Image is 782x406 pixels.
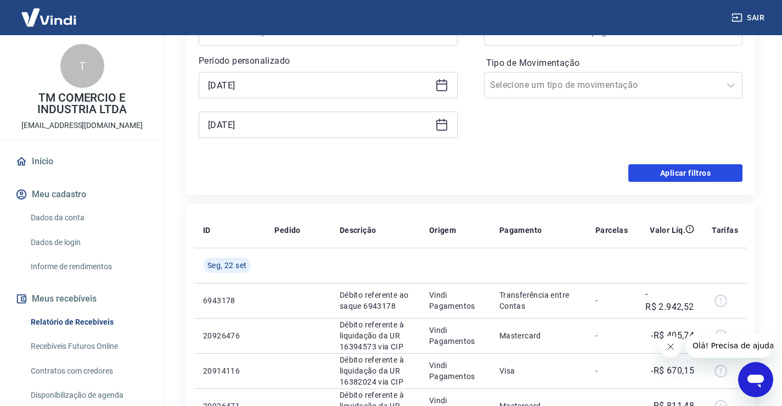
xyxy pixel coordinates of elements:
[595,365,628,376] p: -
[21,120,143,131] p: [EMAIL_ADDRESS][DOMAIN_NAME]
[9,92,155,115] p: TM COMERCIO E INDUSTRIA LTDA
[729,8,769,28] button: Sair
[340,225,376,236] p: Descrição
[340,319,412,352] p: Débito referente à liquidação da UR 16394573 via CIP
[13,182,151,207] button: Meu cadastro
[738,362,773,397] iframe: Botão para abrir a janela de mensagens
[26,360,151,382] a: Contratos com credores
[486,57,741,70] label: Tipo de Movimentação
[595,225,628,236] p: Parcelas
[26,231,151,254] a: Dados de login
[499,365,578,376] p: Visa
[499,225,542,236] p: Pagamento
[429,360,482,382] p: Vindi Pagamentos
[13,287,151,311] button: Meus recebíveis
[199,54,458,68] p: Período personalizado
[340,290,412,312] p: Débito referente ao saque 6943178
[686,333,773,358] iframe: Mensagem da empresa
[203,365,257,376] p: 20914116
[650,225,685,236] p: Valor Líq.
[274,225,300,236] p: Pedido
[203,295,257,306] p: 6943178
[26,335,151,358] a: Recebíveis Futuros Online
[203,225,211,236] p: ID
[208,116,431,133] input: Data final
[660,336,682,358] iframe: Fechar mensagem
[203,330,257,341] p: 20926476
[13,149,151,174] a: Início
[595,295,628,306] p: -
[60,44,104,88] div: T
[207,260,246,271] span: Seg, 22 set
[499,330,578,341] p: Mastercard
[26,311,151,333] a: Relatório de Recebíveis
[429,225,456,236] p: Origem
[340,354,412,387] p: Débito referente à liquidação da UR 16382024 via CIP
[645,287,694,314] p: -R$ 2.942,52
[595,330,628,341] p: -
[26,207,151,229] a: Dados da conta
[7,8,92,16] span: Olá! Precisa de ajuda?
[26,255,151,278] a: Informe de rendimentos
[499,290,578,312] p: Transferência entre Contas
[13,1,85,34] img: Vindi
[429,290,482,312] p: Vindi Pagamentos
[628,164,742,182] button: Aplicar filtros
[208,77,431,93] input: Data inicial
[651,329,694,342] p: -R$ 405,74
[429,325,482,347] p: Vindi Pagamentos
[712,225,738,236] p: Tarifas
[651,364,694,377] p: -R$ 670,15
